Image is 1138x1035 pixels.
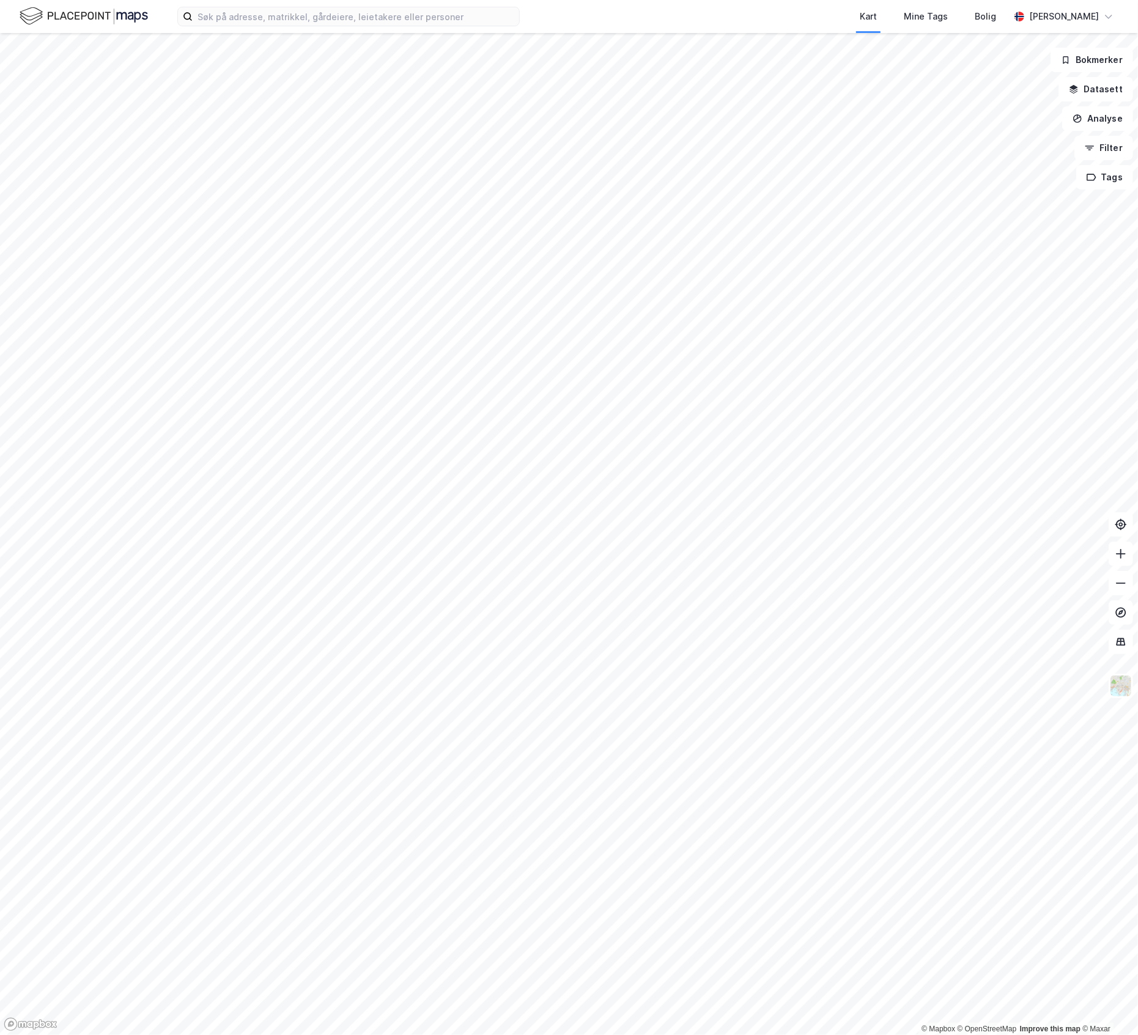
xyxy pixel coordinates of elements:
button: Bokmerker [1051,48,1133,72]
button: Analyse [1062,106,1133,131]
a: Mapbox [922,1025,955,1033]
a: OpenStreetMap [958,1025,1017,1033]
img: Z [1109,674,1132,698]
img: logo.f888ab2527a4732fd821a326f86c7f29.svg [20,6,148,27]
button: Tags [1076,165,1133,190]
button: Filter [1074,136,1133,160]
div: Kontrollprogram for chat [1077,976,1138,1035]
input: Søk på adresse, matrikkel, gårdeiere, leietakere eller personer [193,7,519,26]
iframe: Chat Widget [1077,976,1138,1035]
div: [PERSON_NAME] [1029,9,1099,24]
button: Datasett [1059,77,1133,101]
a: Improve this map [1020,1025,1081,1033]
div: Mine Tags [904,9,948,24]
div: Bolig [975,9,996,24]
div: Kart [860,9,877,24]
a: Mapbox homepage [4,1017,57,1031]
